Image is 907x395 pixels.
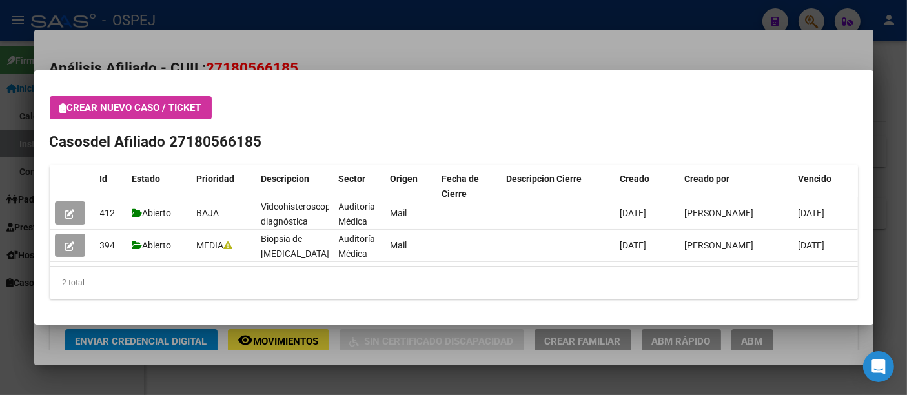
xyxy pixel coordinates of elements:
[50,131,858,153] h2: Casos
[132,240,172,250] span: Abierto
[799,208,825,218] span: [DATE]
[620,174,650,184] span: Creado
[437,165,502,208] datatable-header-cell: Fecha de Cierre
[127,165,192,208] datatable-header-cell: Estado
[339,234,376,259] span: Auditoría Médica
[793,165,858,208] datatable-header-cell: Vencido
[391,174,418,184] span: Origen
[863,351,894,382] div: Open Intercom Messenger
[620,240,647,250] span: [DATE]
[615,165,680,208] datatable-header-cell: Creado
[261,201,338,227] span: Videohisteroscopía diagnóstica
[197,174,235,184] span: Prioridad
[91,133,262,150] span: del Afiliado 27180566185
[620,208,647,218] span: [DATE]
[339,201,376,227] span: Auditoría Médica
[391,240,407,250] span: Mail
[502,165,615,208] datatable-header-cell: Descripcion Cierre
[192,165,256,208] datatable-header-cell: Prioridad
[50,267,858,299] div: 2 total
[334,165,385,208] datatable-header-cell: Sector
[799,174,832,184] span: Vencido
[442,174,480,199] span: Fecha de Cierre
[339,174,366,184] span: Sector
[799,240,825,250] span: [DATE]
[507,174,582,184] span: Descripcion Cierre
[256,165,334,208] datatable-header-cell: Descripcion
[50,96,212,119] button: Crear nuevo caso / ticket
[385,165,437,208] datatable-header-cell: Origen
[197,240,233,250] span: MEDIA
[132,208,172,218] span: Abierto
[100,174,108,184] span: Id
[261,234,330,274] span: Biopsia de [MEDICAL_DATA] + polipectomía
[197,208,219,218] span: BAJA
[685,174,730,184] span: Creado por
[261,174,310,184] span: Descripcion
[685,208,754,218] span: [PERSON_NAME]
[60,102,201,114] span: Crear nuevo caso / ticket
[100,208,116,218] span: 412
[95,165,127,208] datatable-header-cell: Id
[391,208,407,218] span: Mail
[685,240,754,250] span: [PERSON_NAME]
[100,240,116,250] span: 394
[680,165,793,208] datatable-header-cell: Creado por
[132,174,161,184] span: Estado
